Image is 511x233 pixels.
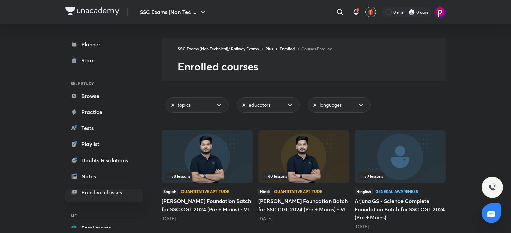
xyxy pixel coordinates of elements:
[488,183,496,191] img: ttu
[65,7,119,15] img: Company Logo
[365,7,376,17] button: avatar
[65,210,143,221] h6: ME
[265,46,273,51] a: Plus
[355,197,446,221] h5: Arjuna GS - Science Complete Foundation Batch for SSC CGL 2024 (Pre + Mains)
[166,172,249,180] div: infosection
[166,172,249,180] div: left
[258,130,349,183] img: Thumbnail
[360,174,383,178] span: 59 lessons
[171,102,191,108] span: All topics
[65,121,143,135] a: Tests
[434,6,446,18] img: PRETAM DAS
[359,172,442,180] div: left
[408,9,415,15] img: streak
[274,189,322,193] div: Quantitative Aptitude
[81,56,99,64] div: Store
[280,46,295,51] a: Enrolled
[258,197,349,213] h5: [PERSON_NAME] Foundation Batch for SSC CGL 2024 (Pre + Mains) - VI
[301,46,332,51] a: Courses Enrolled
[65,154,143,167] a: Doubts & solutions
[136,5,211,19] button: SSC Exams (Non Tec ...
[162,129,253,230] div: Arjuna Maths Foundation Batch for SSC CGL 2024 (Pre + Mains) - VI
[181,189,229,193] div: Quantitative Aptitude
[65,89,143,103] a: Browse
[258,129,349,230] div: Arjuna Maths Foundation Batch for SSC CGL 2024 (Pre + Mains) - VI
[178,60,446,73] h2: Enrolled courses
[355,223,446,230] div: 1 year ago
[359,172,442,180] div: infocontainer
[65,54,143,67] a: Store
[65,78,143,89] h6: SELF STUDY
[162,188,178,195] span: English
[65,186,143,199] a: Free live classes
[355,129,446,230] div: Arjuna GS - Science Complete Foundation Batch for SSC CGL 2024 (Pre + Mains)
[65,38,143,51] a: Planner
[178,46,259,51] a: SSC Exams (Non Technical)/ Railway Exams
[166,172,249,180] div: infocontainer
[359,172,442,180] div: infosection
[167,174,190,178] span: 58 lessons
[65,170,143,183] a: Notes
[262,172,345,180] div: infosection
[162,130,253,183] img: Thumbnail
[355,188,373,195] span: Hinglish
[258,188,271,195] span: Hindi
[264,174,287,178] span: 60 lessons
[65,7,119,17] a: Company Logo
[242,102,270,108] span: All educators
[375,189,418,193] div: General Awareness
[313,102,342,108] span: All languages
[65,105,143,119] a: Practice
[368,9,374,15] img: avatar
[162,215,253,222] div: 1 year ago
[262,172,345,180] div: left
[162,197,253,213] h5: [PERSON_NAME] Foundation Batch for SSC CGL 2024 (Pre + Mains) - VI
[262,172,345,180] div: infocontainer
[258,215,349,222] div: 1 year ago
[65,137,143,151] a: Playlist
[355,130,446,183] img: Thumbnail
